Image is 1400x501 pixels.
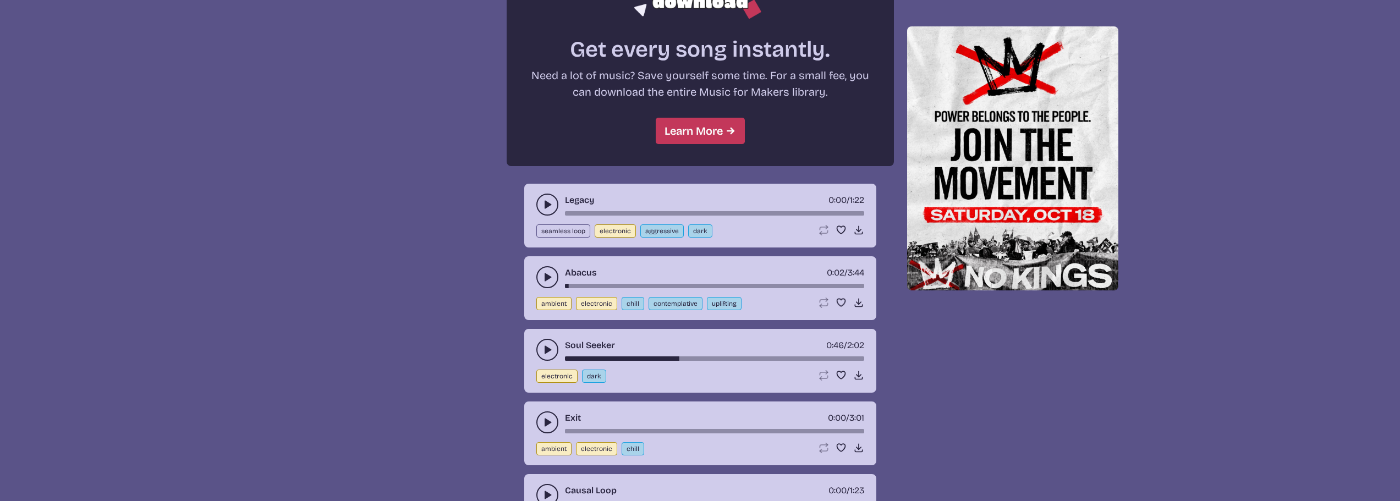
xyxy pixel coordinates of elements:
[836,442,847,453] button: Favorite
[536,442,572,455] button: ambient
[582,370,606,383] button: dark
[565,356,864,361] div: song-time-bar
[565,284,864,288] div: song-time-bar
[828,195,847,205] span: timer
[818,297,829,308] button: Loop
[828,412,846,423] span: timer
[649,297,702,310] button: contemplative
[850,485,864,496] span: 1:23
[536,194,558,216] button: play-pause toggle
[622,442,644,455] button: chill
[595,224,636,238] button: electronic
[526,36,874,63] h2: Get every song instantly.
[818,442,829,453] button: Loop
[576,297,617,310] button: electronic
[818,370,829,381] button: Loop
[536,224,590,238] button: seamless loop
[828,194,864,207] div: /
[688,224,712,238] button: dark
[836,224,847,235] button: Favorite
[828,484,864,497] div: /
[827,267,844,278] span: timer
[565,266,597,279] a: Abacus
[836,297,847,308] button: Favorite
[565,194,594,207] a: Legacy
[848,267,864,278] span: 3:44
[826,340,844,350] span: timer
[656,118,745,144] a: Learn More
[526,67,874,100] p: Need a lot of music? Save yourself some time. For a small fee, you can download the entire Music ...
[640,224,684,238] button: aggressive
[565,339,615,352] a: Soul Seeker
[847,340,864,350] span: 2:02
[536,411,558,433] button: play-pause toggle
[907,26,1118,290] img: Help save our democracy!
[536,297,572,310] button: ambient
[828,411,864,425] div: /
[565,211,864,216] div: song-time-bar
[850,195,864,205] span: 1:22
[818,224,829,235] button: Loop
[849,412,864,423] span: 3:01
[622,297,644,310] button: chill
[836,370,847,381] button: Favorite
[576,442,617,455] button: electronic
[827,266,864,279] div: /
[707,297,742,310] button: uplifting
[536,339,558,361] button: play-pause toggle
[826,339,864,352] div: /
[536,370,578,383] button: electronic
[565,484,617,497] a: Causal Loop
[828,485,847,496] span: timer
[536,266,558,288] button: play-pause toggle
[565,429,864,433] div: song-time-bar
[565,411,581,425] a: Exit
